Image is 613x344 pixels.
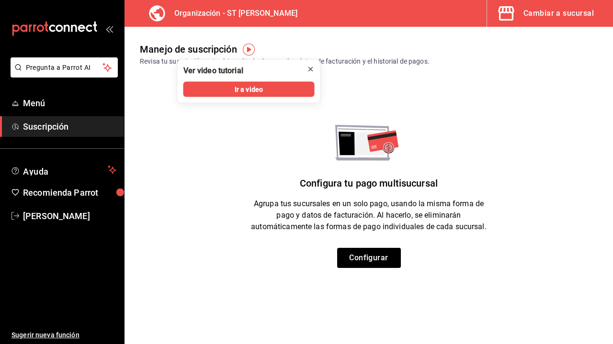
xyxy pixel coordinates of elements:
[26,63,103,73] span: Pregunta a Parrot AI
[337,248,401,268] button: Configurar
[23,97,116,110] span: Menú
[23,164,104,176] span: Ayuda
[23,120,116,133] span: Suscripción
[23,210,116,222] span: [PERSON_NAME]
[243,44,255,55] img: Tooltip marker
[11,57,118,78] button: Pregunta a Parrot AI
[303,62,318,77] button: close
[183,82,315,97] button: Ir a video
[105,25,113,33] button: open_drawer_menu
[235,84,263,94] span: Ir a video
[523,7,594,20] div: Cambiar a sucursal
[183,66,243,76] div: Ver video tutorial
[300,161,438,198] div: Configura tu pago multisucursal
[11,330,116,340] span: Sugerir nueva función
[167,8,297,19] h3: Organización - ST [PERSON_NAME]
[140,56,430,67] div: Revisa tu suscripción actual, tu método de pago, los datos de facturación y el historial de pagos.
[249,198,488,248] div: Agrupa tus sucursales en un solo pago, usando la misma forma de pago y datos de facturación. Al h...
[140,42,237,56] div: Manejo de suscripción
[23,186,116,199] span: Recomienda Parrot
[7,69,118,79] a: Pregunta a Parrot AI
